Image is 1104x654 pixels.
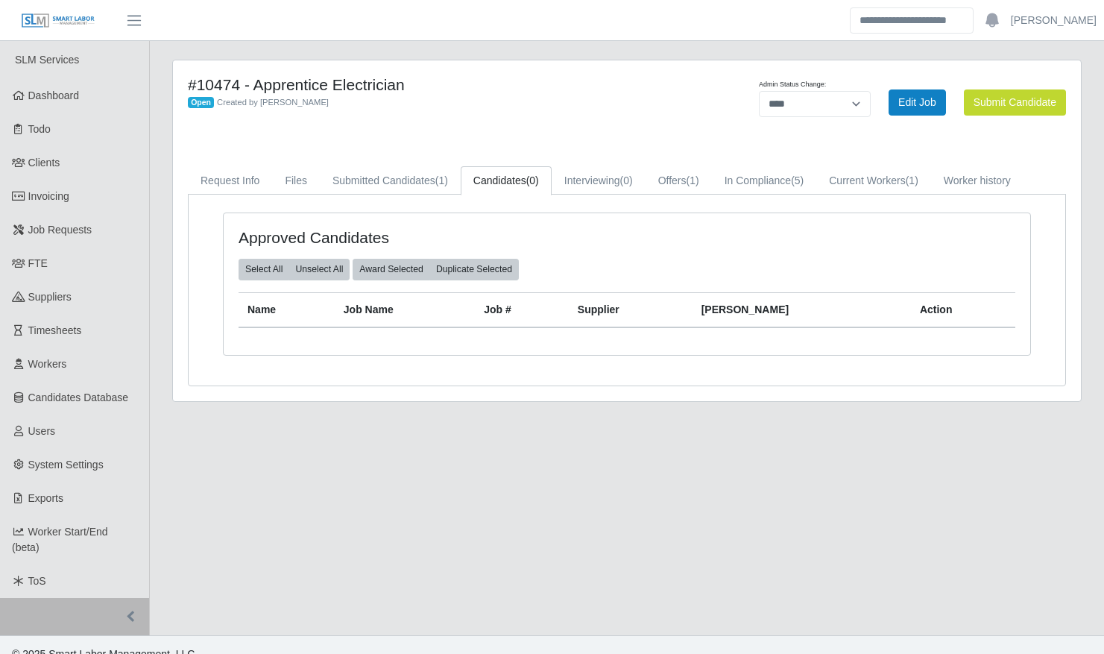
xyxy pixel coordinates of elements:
a: Current Workers [816,166,931,195]
span: Timesheets [28,324,82,336]
button: Award Selected [353,259,430,280]
a: Submitted Candidates [320,166,461,195]
th: [PERSON_NAME] [693,292,911,327]
span: (0) [526,174,539,186]
span: Candidates Database [28,392,129,403]
span: (5) [791,174,804,186]
a: Files [272,166,320,195]
span: ToS [28,575,46,587]
span: Users [28,425,56,437]
th: Supplier [569,292,693,327]
span: Suppliers [28,291,72,303]
span: FTE [28,257,48,269]
span: SLM Services [15,54,79,66]
input: Search [850,7,974,34]
h4: #10474 - Apprentice Electrician [188,75,691,94]
a: Edit Job [889,89,946,116]
th: Job # [475,292,569,327]
span: Exports [28,492,63,504]
span: Worker Start/End (beta) [12,526,108,553]
span: System Settings [28,459,104,471]
th: Action [911,292,1015,327]
span: Open [188,97,214,109]
th: Name [239,292,335,327]
span: Job Requests [28,224,92,236]
div: bulk actions [353,259,519,280]
a: Interviewing [552,166,646,195]
a: Offers [646,166,712,195]
a: Candidates [461,166,552,195]
button: Unselect All [288,259,350,280]
span: Clients [28,157,60,169]
span: (1) [906,174,918,186]
span: Invoicing [28,190,69,202]
span: (1) [687,174,699,186]
span: Workers [28,358,67,370]
div: bulk actions [239,259,350,280]
th: Job Name [335,292,475,327]
span: (1) [435,174,448,186]
button: Submit Candidate [964,89,1066,116]
span: Todo [28,123,51,135]
button: Select All [239,259,289,280]
span: Dashboard [28,89,80,101]
h4: Approved Candidates [239,228,549,247]
label: Admin Status Change: [759,80,826,90]
a: Worker history [931,166,1023,195]
button: Duplicate Selected [429,259,519,280]
a: In Compliance [712,166,817,195]
a: Request Info [188,166,272,195]
span: (0) [620,174,633,186]
a: [PERSON_NAME] [1011,13,1097,28]
img: SLM Logo [21,13,95,29]
span: Created by [PERSON_NAME] [217,98,329,107]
